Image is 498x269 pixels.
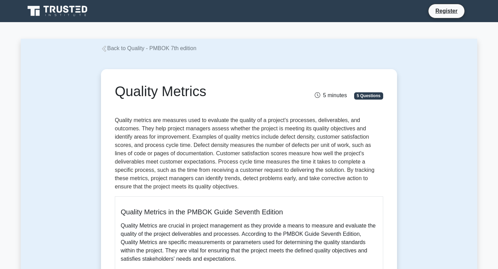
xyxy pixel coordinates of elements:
[101,45,196,51] a: Back to Quality - PMBOK 7th edition
[115,116,383,191] p: Quality metrics are measures used to evaluate the quality of a project's processes, deliverables,...
[315,92,347,98] span: 5 minutes
[354,92,383,99] span: 5 Questions
[431,7,462,15] a: Register
[121,208,377,216] h5: Quality Metrics in the PMBOK Guide Seventh Edition
[115,83,291,100] h1: Quality Metrics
